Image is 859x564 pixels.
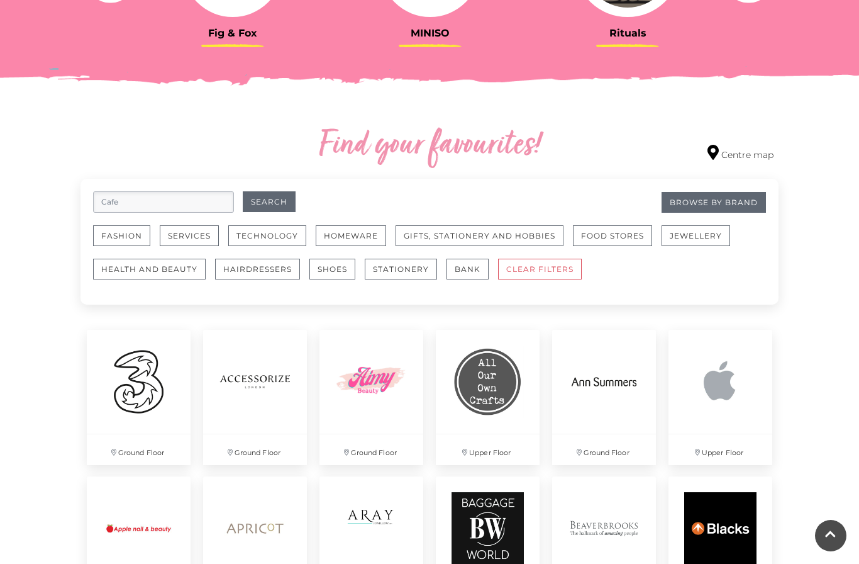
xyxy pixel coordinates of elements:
[662,225,740,259] a: Jewellery
[228,225,306,246] button: Technology
[429,324,546,471] a: Upper Floor
[546,324,662,471] a: Ground Floor
[662,192,766,213] a: Browse By Brand
[197,324,313,471] a: Ground Floor
[80,324,197,471] a: Ground Floor
[243,191,296,212] button: Search
[365,259,437,279] button: Stationery
[93,259,206,279] button: Health and Beauty
[319,434,423,465] p: Ground Floor
[93,259,215,292] a: Health and Beauty
[203,434,307,465] p: Ground Floor
[396,225,563,246] button: Gifts, Stationery and Hobbies
[313,324,429,471] a: Ground Floor
[215,259,309,292] a: Hairdressers
[93,191,234,213] input: Search for retailers
[446,259,489,279] button: Bank
[87,434,191,465] p: Ground Floor
[446,259,498,292] a: Bank
[143,27,322,39] h3: Fig & Fox
[93,225,150,246] button: Fashion
[396,225,573,259] a: Gifts, Stationery and Hobbies
[160,225,228,259] a: Services
[662,225,730,246] button: Jewellery
[573,225,662,259] a: Food Stores
[160,225,219,246] button: Services
[552,434,656,465] p: Ground Floor
[93,225,160,259] a: Fashion
[365,259,446,292] a: Stationery
[662,324,779,471] a: Upper Floor
[707,145,773,162] a: Centre map
[215,259,300,279] button: Hairdressers
[316,225,386,246] button: Homeware
[316,225,396,259] a: Homeware
[498,259,582,279] button: CLEAR FILTERS
[436,434,540,465] p: Upper Floor
[341,27,519,39] h3: MINISO
[200,126,659,166] h2: Find your favourites!
[228,225,316,259] a: Technology
[668,434,772,465] p: Upper Floor
[309,259,365,292] a: Shoes
[538,27,717,39] h3: Rituals
[309,259,355,279] button: Shoes
[498,259,591,292] a: CLEAR FILTERS
[573,225,652,246] button: Food Stores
